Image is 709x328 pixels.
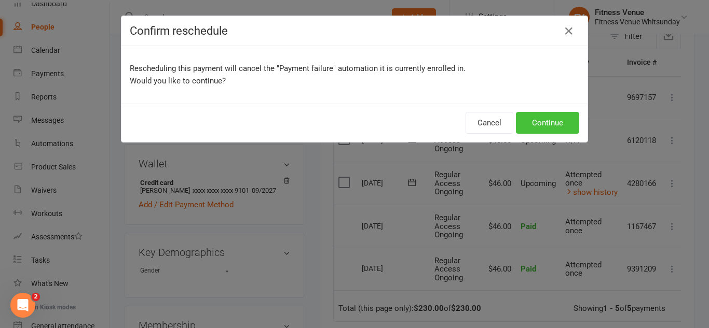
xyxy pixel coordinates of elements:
button: Continue [516,112,579,134]
span: 2 [32,293,40,301]
button: Close [561,23,577,39]
p: Rescheduling this payment will cancel the "Payment failure" automation it is currently enrolled i... [130,62,579,87]
iframe: Intercom live chat [10,293,35,318]
h4: Confirm reschedule [130,24,579,37]
button: Cancel [466,112,513,134]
